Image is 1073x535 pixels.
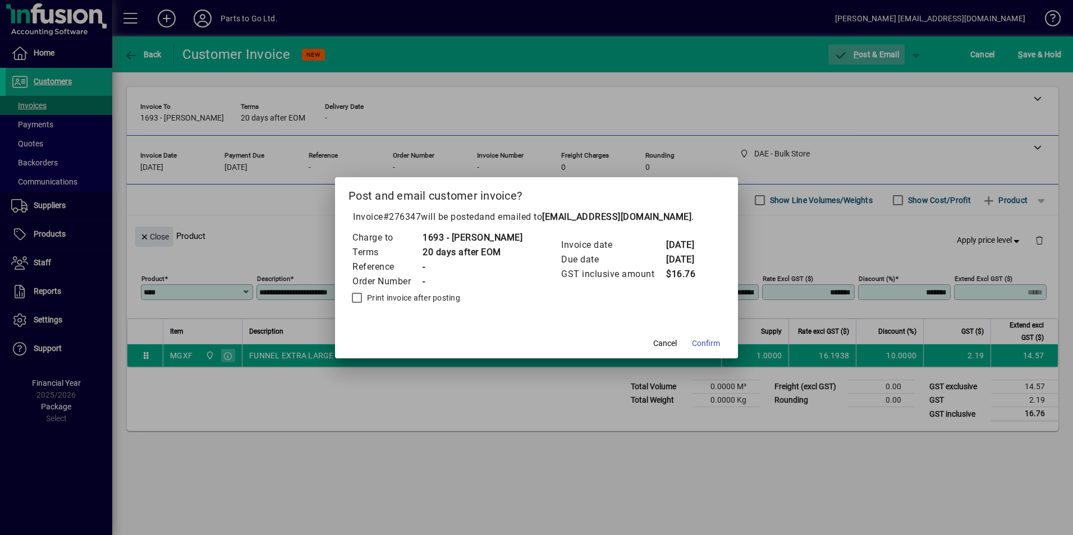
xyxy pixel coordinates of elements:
td: Charge to [352,230,422,245]
td: [DATE] [666,238,710,252]
span: Cancel [653,338,677,349]
td: Due date [561,252,666,267]
td: 20 days after EOM [422,245,522,260]
td: - [422,260,522,274]
h2: Post and email customer invoice? [335,177,738,210]
span: #276347 [383,211,421,222]
td: - [422,274,522,289]
td: Reference [352,260,422,274]
td: 1693 - [PERSON_NAME] [422,230,522,245]
button: Confirm [687,334,724,354]
label: Print invoice after posting [365,292,460,303]
td: Terms [352,245,422,260]
span: Confirm [692,338,720,349]
td: $16.76 [666,267,710,282]
span: and emailed to [479,211,691,222]
td: Invoice date [561,238,666,252]
p: Invoice will be posted . [349,210,724,224]
td: GST inclusive amount [561,267,666,282]
button: Cancel [647,334,683,354]
b: [EMAIL_ADDRESS][DOMAIN_NAME] [542,211,691,222]
td: Order Number [352,274,422,289]
td: [DATE] [666,252,710,267]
